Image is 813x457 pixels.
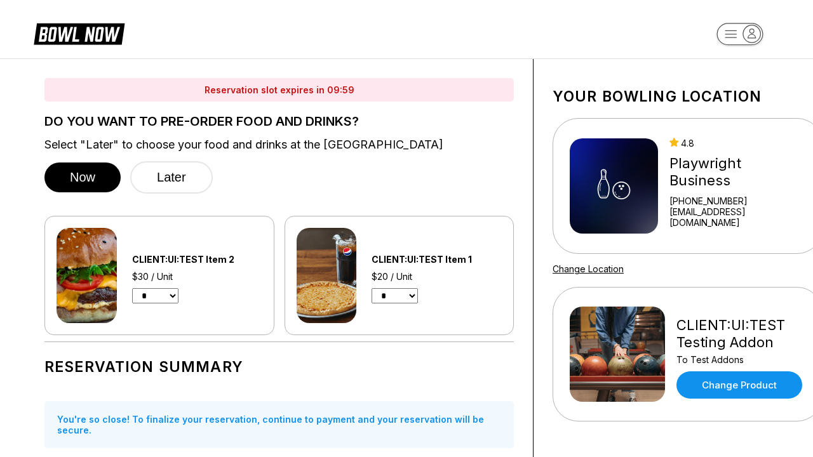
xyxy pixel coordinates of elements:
div: CLIENT:UI:TEST Item 2 [132,254,262,265]
div: Reservation slot expires in 09:59 [44,78,514,102]
img: CLIENT:UI:TEST Item 1 [297,228,357,323]
div: $20 / Unit [372,271,502,282]
a: Change Location [553,263,624,274]
img: CLIENT:UI:TEST Item 2 [57,228,117,323]
label: Select "Later" to choose your food and drinks at the [GEOGRAPHIC_DATA] [44,138,514,152]
button: Now [44,162,121,192]
div: To Test Addons [676,354,805,365]
a: Change Product [676,371,802,399]
div: CLIENT:UI:TEST Testing Addon [676,317,805,351]
img: Playwright Business [570,138,658,234]
a: [EMAIL_ADDRESS][DOMAIN_NAME] [669,206,805,228]
div: $30 / Unit [132,271,262,282]
div: 4.8 [669,138,805,149]
div: CLIENT:UI:TEST Item 1 [372,254,502,265]
div: You're so close! To finalize your reservation, continue to payment and your reservation will be s... [44,401,514,448]
div: Playwright Business [669,155,805,189]
h1: Reservation Summary [44,358,514,376]
button: Later [130,161,213,194]
label: DO YOU WANT TO PRE-ORDER FOOD AND DRINKS? [44,114,514,128]
div: [PHONE_NUMBER] [669,195,805,206]
img: CLIENT:UI:TEST Testing Addon [570,307,665,402]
